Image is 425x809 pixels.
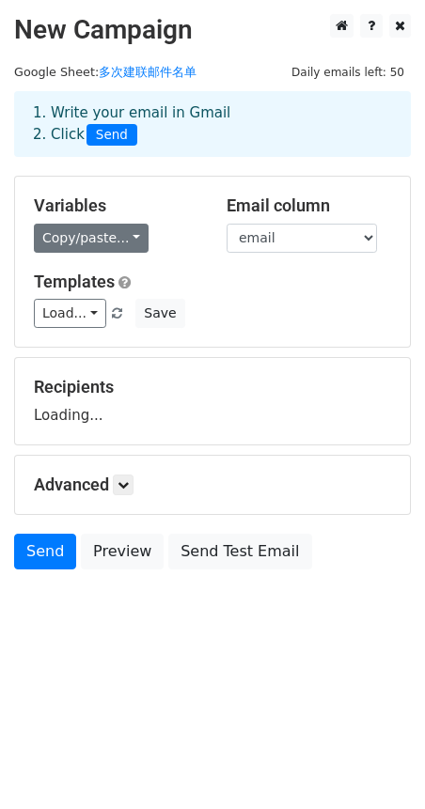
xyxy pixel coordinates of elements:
a: Templates [34,272,115,291]
h5: Variables [34,195,198,216]
iframe: Chat Widget [331,719,425,809]
a: Preview [81,534,164,569]
h5: Email column [227,195,391,216]
a: Copy/paste... [34,224,149,253]
small: Google Sheet: [14,65,197,79]
a: Daily emails left: 50 [285,65,411,79]
span: Daily emails left: 50 [285,62,411,83]
div: 聊天小组件 [331,719,425,809]
div: Loading... [34,377,391,426]
h5: Advanced [34,475,391,495]
a: 多次建联邮件名单 [99,65,197,79]
div: 1. Write your email in Gmail 2. Click [19,102,406,146]
a: Load... [34,299,106,328]
button: Save [135,299,184,328]
h5: Recipients [34,377,391,397]
h2: New Campaign [14,14,411,46]
a: Send [14,534,76,569]
a: Send Test Email [168,534,311,569]
span: Send [87,124,137,147]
